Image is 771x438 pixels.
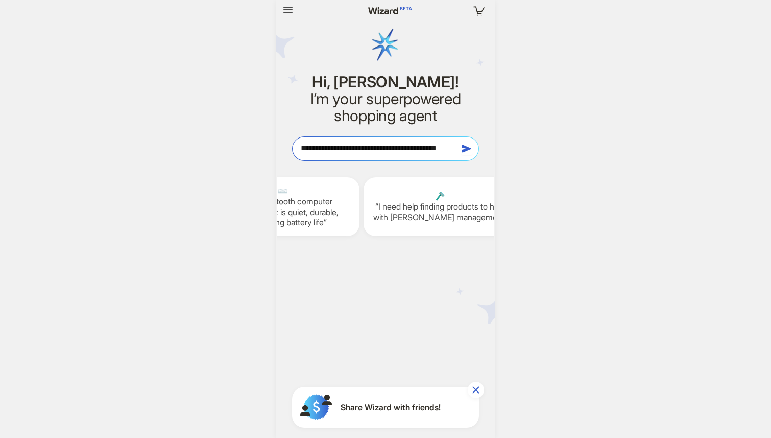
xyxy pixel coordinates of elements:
q: Find a Bluetooth computer keyboard, that is quiet, durable, and has long battery life [214,196,351,228]
div: 🪒I need help finding products to help with [PERSON_NAME] management [364,177,517,236]
span: 🪒 [372,191,509,201]
div: ⌨️Find a Bluetooth computer keyboard, that is quiet, durable, and has long battery life [206,177,359,236]
button: Share Wizard with friends! [292,387,479,428]
span: Share Wizard with friends! [341,402,441,413]
h1: Hi, [PERSON_NAME]! [292,74,479,90]
q: I need help finding products to help with [PERSON_NAME] management [372,201,509,223]
h2: I’m your superpowered shopping agent [292,90,479,124]
img: wizard logo [354,4,416,86]
span: ⌨️ [214,186,351,196]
